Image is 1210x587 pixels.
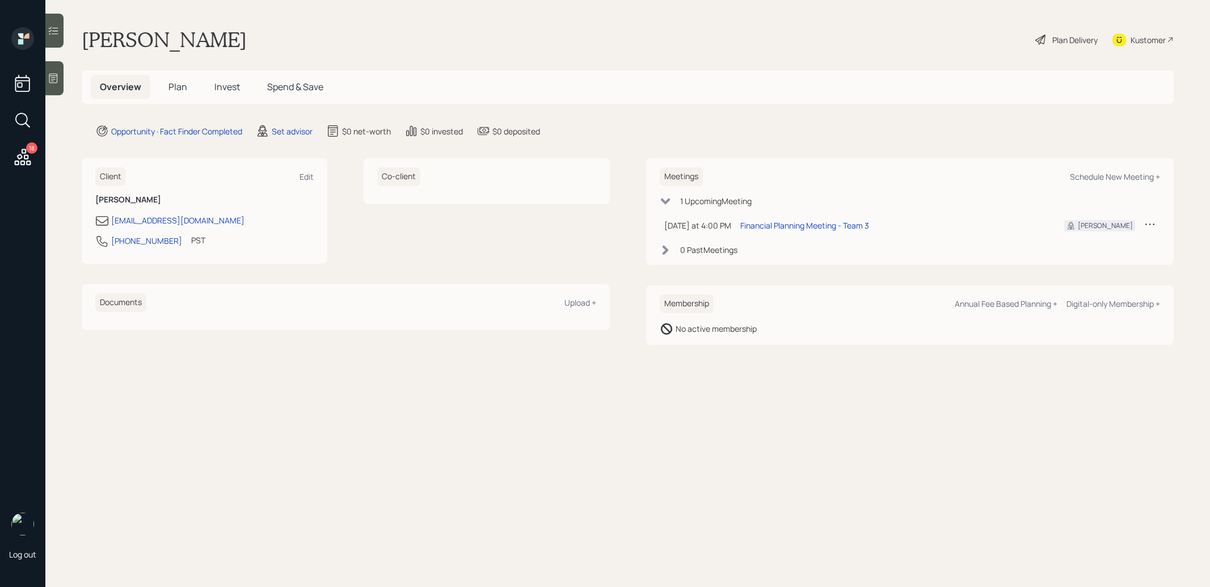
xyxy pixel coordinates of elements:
div: $0 net-worth [342,125,391,137]
div: PST [191,234,205,246]
div: Opportunity · Fact Finder Completed [111,125,242,137]
span: Invest [214,81,240,93]
h6: Documents [95,293,146,312]
div: Plan Delivery [1052,34,1098,46]
h6: [PERSON_NAME] [95,195,314,205]
span: Overview [100,81,141,93]
div: [PHONE_NUMBER] [111,235,182,247]
div: Schedule New Meeting + [1070,171,1160,182]
span: Spend & Save [267,81,323,93]
div: [EMAIL_ADDRESS][DOMAIN_NAME] [111,214,244,226]
div: Financial Planning Meeting - Team 3 [740,219,869,231]
div: Set advisor [272,125,313,137]
div: Log out [9,549,36,560]
div: [PERSON_NAME] [1078,221,1133,231]
div: Annual Fee Based Planning + [955,298,1057,309]
div: [DATE] at 4:00 PM [664,219,731,231]
div: Kustomer [1131,34,1166,46]
div: Edit [300,171,314,182]
div: Upload + [564,297,596,308]
div: 0 Past Meeting s [680,244,737,256]
div: 1 Upcoming Meeting [680,195,752,207]
div: Digital-only Membership + [1066,298,1160,309]
h1: [PERSON_NAME] [82,27,247,52]
h6: Client [95,167,126,186]
h6: Meetings [660,167,703,186]
h6: Co-client [377,167,420,186]
img: treva-nostdahl-headshot.png [11,513,34,535]
div: No active membership [676,323,757,335]
div: $0 invested [420,125,463,137]
div: 18 [26,142,37,154]
span: Plan [168,81,187,93]
div: $0 deposited [492,125,540,137]
h6: Membership [660,294,714,313]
